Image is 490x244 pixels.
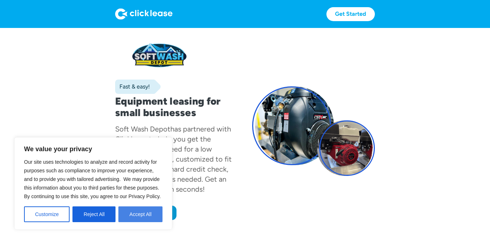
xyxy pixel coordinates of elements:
a: Get Started [326,7,375,21]
div: has partnered with Clicklease to help you get the equipment you need for a low monthly payment, c... [115,125,232,193]
img: Logo [115,8,173,20]
span: Our site uses technologies to analyze and record activity for purposes such as compliance to impr... [24,159,161,199]
p: We value your privacy [24,145,162,153]
div: Soft Wash Depot [115,125,170,133]
div: We value your privacy [14,137,172,230]
button: Accept All [118,206,162,222]
div: Fast & easy! [115,83,150,90]
button: Customize [24,206,70,222]
h1: Equipment leasing for small businesses [115,95,238,118]
button: Reject All [72,206,116,222]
